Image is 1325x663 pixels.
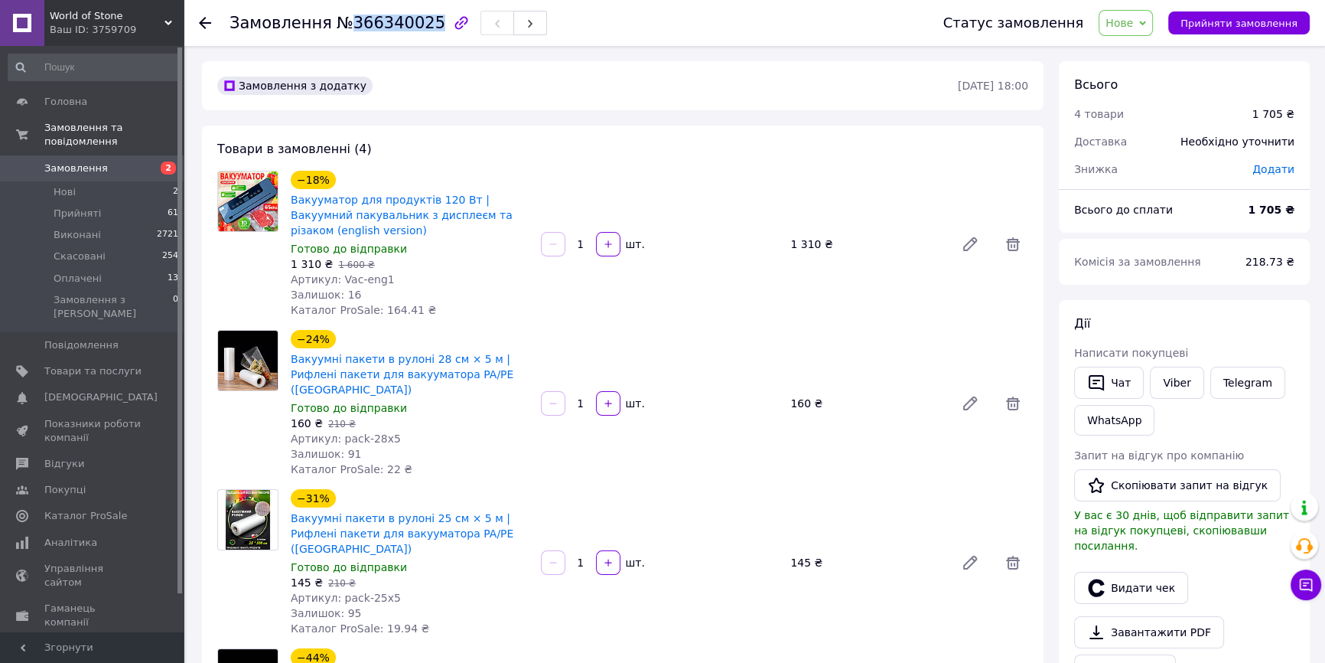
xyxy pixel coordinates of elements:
span: Готово до відправки [291,561,407,573]
span: 0 [173,293,178,321]
span: 210 ₴ [328,578,356,589]
time: [DATE] 18:00 [958,80,1028,92]
span: Оплачені [54,272,102,286]
span: Видалити [998,547,1028,578]
button: Чат [1074,367,1144,399]
div: 160 ₴ [784,393,949,414]
span: 1 600 ₴ [338,260,374,270]
div: шт. [622,396,646,411]
span: №366340025 [337,14,445,32]
a: Вакуумні пакети в рулоні 28 см × 5 м | Рифлені пакети для вакууматора PA/PE ([GEOGRAPHIC_DATA]) [291,353,513,396]
span: 13 [168,272,178,286]
a: Редагувати [955,547,985,578]
span: Каталог ProSale [44,509,127,523]
span: Запит на відгук про компанію [1074,449,1244,462]
span: Дії [1074,316,1090,331]
span: 61 [168,207,178,220]
span: Замовлення з [PERSON_NAME] [54,293,173,321]
span: Комісія за замовлення [1074,256,1201,268]
span: Замовлення [44,162,108,175]
span: 210 ₴ [328,419,356,429]
span: Замовлення та повідомлення [44,121,184,149]
b: 1 705 ₴ [1248,204,1294,216]
span: Готово до відправки [291,243,407,255]
span: Всього [1074,77,1118,92]
span: Видалити [998,388,1028,419]
span: 2 [161,162,176,175]
span: Показники роботи компанії [44,417,142,445]
img: Вакуумні пакети в рулоні 28 см × 5 м | Рифлені пакети для вакууматора PA/PE (Польща) [218,331,278,390]
div: Необхідно уточнити [1171,125,1304,158]
span: Покупці [44,483,86,497]
span: 254 [162,250,178,263]
span: 1 310 ₴ [291,258,333,270]
span: Повідомлення [44,338,119,352]
div: шт. [622,237,646,252]
span: Доставка [1074,136,1127,148]
span: Товари в замовленні (4) [217,142,372,156]
span: Гаманець компанії [44,602,142,629]
a: Редагувати [955,388,985,419]
span: Всього до сплати [1074,204,1173,216]
span: У вас є 30 днів, щоб відправити запит на відгук покупцеві, скопіювавши посилання. [1074,509,1289,552]
span: Управління сайтом [44,562,142,590]
span: Скасовані [54,250,106,263]
div: −31% [291,489,336,508]
span: Каталог ProSale: 22 ₴ [291,463,412,475]
span: Товари та послуги [44,364,142,378]
span: Артикул: pack-28x5 [291,433,401,445]
div: Ваш ID: 3759709 [50,23,184,37]
span: Прийняті [54,207,101,220]
span: Прийняти замовлення [1180,18,1297,29]
div: −24% [291,330,336,348]
span: Видалити [998,229,1028,260]
span: Замовлення [230,14,332,32]
span: Каталог ProSale: 164.41 ₴ [291,304,436,316]
span: Головна [44,95,87,109]
span: 2 [173,185,178,199]
a: Вакуумні пакети в рулоні 25 см × 5 м | Рифлені пакети для вакууматора PA/PE ([GEOGRAPHIC_DATA]) [291,512,513,555]
div: 1 310 ₴ [784,234,949,255]
button: Прийняти замовлення [1168,11,1310,34]
span: Артикул: pack-25x5 [291,592,401,604]
input: Пошук [8,54,180,81]
span: Нові [54,185,76,199]
div: 1 705 ₴ [1252,106,1294,122]
span: 218.73 ₴ [1245,256,1294,268]
div: шт. [622,555,646,570]
span: Відгуки [44,457,84,471]
img: Вакууматор для продуктів 120 Вт | Вакуумний пакувальник з дисплеєм та різаком (english version) [218,171,278,231]
span: Каталог ProSale: 19.94 ₴ [291,622,429,635]
span: 160 ₴ [291,417,323,429]
button: Скопіювати запит на відгук [1074,469,1281,501]
span: Додати [1252,163,1294,175]
span: 2721 [157,228,178,242]
span: Нове [1105,17,1133,29]
span: Залишок: 91 [291,448,361,460]
span: [DEMOGRAPHIC_DATA] [44,390,158,404]
span: Залишок: 16 [291,289,361,301]
div: Повернутися назад [199,15,211,31]
span: Аналітика [44,536,97,550]
a: Viber [1150,367,1203,399]
a: Telegram [1210,367,1285,399]
div: Статус замовлення [943,15,1084,31]
span: Готово до відправки [291,402,407,414]
span: Залишок: 95 [291,607,361,619]
span: Виконані [54,228,101,242]
a: Редагувати [955,229,985,260]
span: 4 товари [1074,108,1124,120]
span: Артикул: Vac-eng1 [291,273,395,286]
a: WhatsApp [1074,405,1154,436]
div: −18% [291,171,336,189]
img: Вакуумні пакети в рулоні 25 см × 5 м | Рифлені пакети для вакууматора PA/PE (Польща) [226,490,271,550]
div: Замовлення з додатку [217,77,373,95]
a: Вакууматор для продуктів 120 Вт | Вакуумний пакувальник з дисплеєм та різаком (english version) [291,194,513,237]
span: 145 ₴ [291,576,323,589]
a: Завантажити PDF [1074,616,1224,648]
span: Знижка [1074,163,1118,175]
button: Чат з покупцем [1291,570,1321,600]
div: 145 ₴ [784,552,949,573]
button: Видати чек [1074,572,1188,604]
span: World of Stone [50,9,164,23]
